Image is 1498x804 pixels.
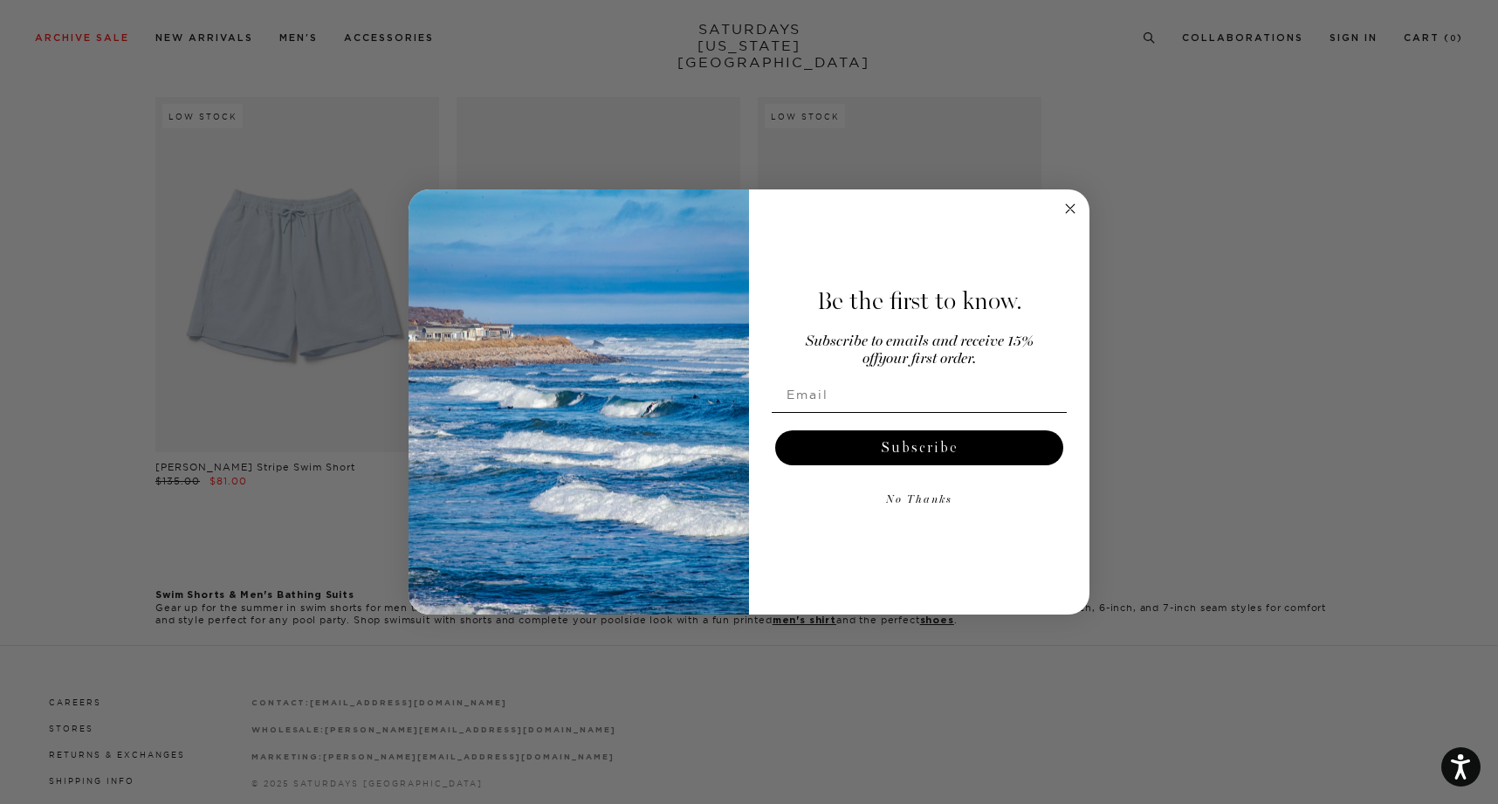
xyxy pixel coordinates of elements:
[1060,198,1081,219] button: Close dialog
[806,334,1034,349] span: Subscribe to emails and receive 15%
[878,352,976,367] span: your first order.
[775,430,1063,465] button: Subscribe
[817,286,1022,316] span: Be the first to know.
[862,352,878,367] span: off
[409,189,749,615] img: 125c788d-000d-4f3e-b05a-1b92b2a23ec9.jpeg
[772,412,1067,413] img: underline
[772,377,1067,412] input: Email
[772,483,1067,518] button: No Thanks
